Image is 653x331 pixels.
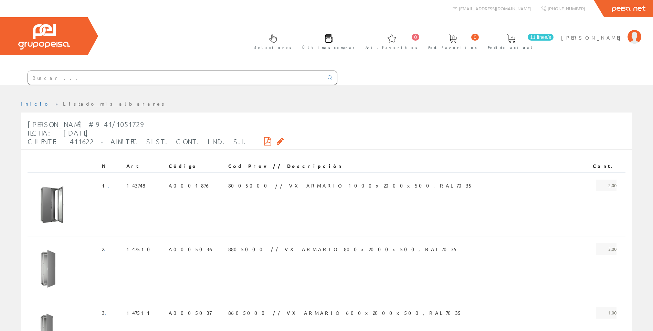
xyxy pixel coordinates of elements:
[481,29,555,54] a: 11 línea/s Pedido actual
[102,243,110,255] span: 2
[124,160,166,172] th: Art
[412,34,419,41] span: 0
[105,310,110,316] a: .
[169,180,211,191] span: A0001876
[247,29,295,54] a: Selectores
[18,24,70,50] img: Grupo Peisa
[561,29,641,35] a: [PERSON_NAME]
[561,34,624,41] span: [PERSON_NAME]
[30,243,96,293] img: Foto artículo (192x144)
[63,100,167,107] a: Listado mis albaranes
[488,44,535,51] span: Pedido actual
[21,100,50,107] a: Inicio
[366,44,418,51] span: Art. favoritos
[28,120,247,146] span: [PERSON_NAME] #941/1051729 Fecha: [DATE] Cliente: 411622 - ALMITEC SIST. CONT. IND. S.L.
[126,180,145,191] span: 143748
[302,44,355,51] span: Últimas compras
[28,71,324,85] input: Buscar ...
[169,243,214,255] span: A0005036
[596,307,617,319] span: 1,00
[459,6,531,11] span: [EMAIL_ADDRESS][DOMAIN_NAME]
[548,6,585,11] span: [PHONE_NUMBER]
[228,180,473,191] span: 8005000 // VX ARMARIO 1000x2000x500, RAL7035
[596,243,617,255] span: 3,00
[126,243,154,255] span: 147510
[428,44,477,51] span: Ped. favoritos
[228,243,458,255] span: 8805000 // VX ARMARIO 800x2000x500, RAL7035
[586,160,619,172] th: Cant.
[102,307,110,319] span: 3
[528,34,554,41] span: 11 línea/s
[254,44,292,51] span: Selectores
[102,180,114,191] span: 1
[30,180,96,229] img: Foto artículo (192x144)
[108,182,114,189] a: .
[596,180,617,191] span: 2,00
[225,160,586,172] th: Cod Prov // Descripción
[166,160,225,172] th: Código
[126,307,153,319] span: 147511
[169,307,211,319] span: A0005037
[471,34,479,41] span: 0
[295,29,358,54] a: Últimas compras
[228,307,462,319] span: 8605000 // VX ARMARIO 600x2000x500, RAL7035
[99,160,124,172] th: N
[264,139,271,143] i: Descargar PDF
[104,246,110,252] a: .
[277,139,284,143] i: Solicitar por email copia firmada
